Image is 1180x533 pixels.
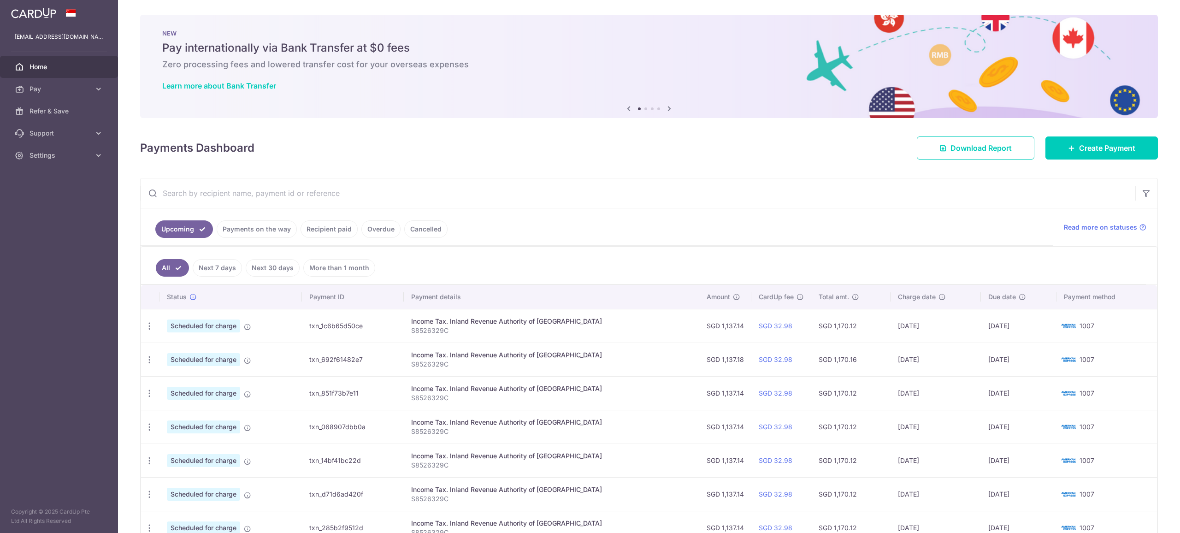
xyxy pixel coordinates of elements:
a: Upcoming [155,220,213,238]
span: 1007 [1080,456,1094,464]
p: S8526329C [411,393,692,403]
p: S8526329C [411,427,692,436]
img: Bank Card [1059,388,1078,399]
td: SGD 1,170.16 [811,343,891,376]
th: Payment details [404,285,699,309]
a: SGD 32.98 [759,490,792,498]
a: More than 1 month [303,259,375,277]
div: Income Tax. Inland Revenue Authority of [GEOGRAPHIC_DATA] [411,418,692,427]
a: SGD 32.98 [759,389,792,397]
a: Download Report [917,136,1034,160]
td: SGD 1,137.14 [699,444,751,477]
td: SGD 1,170.12 [811,376,891,410]
td: txn_068907dbb0a [302,410,404,444]
span: Status [167,292,187,302]
td: [DATE] [891,477,980,511]
span: CardUp fee [759,292,794,302]
td: SGD 1,170.12 [811,410,891,444]
input: Search by recipient name, payment id or reference [141,178,1135,208]
span: 1007 [1080,389,1094,397]
p: S8526329C [411,360,692,369]
p: S8526329C [411,461,692,470]
h6: Zero processing fees and lowered transfer cost for your overseas expenses [162,59,1136,70]
span: Scheduled for charge [167,454,240,467]
td: txn_14bf41bc22d [302,444,404,477]
span: Home [29,62,90,71]
td: [DATE] [891,444,980,477]
span: Download Report [950,142,1012,154]
span: Charge date [898,292,936,302]
td: [DATE] [981,477,1056,511]
a: Cancelled [404,220,448,238]
div: Income Tax. Inland Revenue Authority of [GEOGRAPHIC_DATA] [411,350,692,360]
span: 1007 [1080,490,1094,498]
td: [DATE] [981,410,1056,444]
td: txn_692f61482e7 [302,343,404,376]
td: [DATE] [891,376,980,410]
td: [DATE] [981,309,1056,343]
th: Payment ID [302,285,404,309]
td: [DATE] [891,309,980,343]
div: Income Tax. Inland Revenue Authority of [GEOGRAPHIC_DATA] [411,451,692,461]
img: Bank Card [1059,320,1078,332]
span: Read more on statuses [1064,223,1137,232]
img: CardUp [11,7,56,18]
p: S8526329C [411,494,692,503]
div: Income Tax. Inland Revenue Authority of [GEOGRAPHIC_DATA] [411,384,692,393]
td: SGD 1,170.12 [811,309,891,343]
td: SGD 1,137.14 [699,477,751,511]
a: SGD 32.98 [759,322,792,330]
h4: Payments Dashboard [140,140,254,156]
img: Bank Card [1059,421,1078,432]
span: Scheduled for charge [167,488,240,501]
span: 1007 [1080,524,1094,532]
td: SGD 1,137.14 [699,410,751,444]
p: [EMAIL_ADDRESS][DOMAIN_NAME] [15,32,103,41]
img: Bank Card [1059,455,1078,466]
td: [DATE] [981,376,1056,410]
a: Learn more about Bank Transfer [162,81,276,90]
span: 1007 [1080,355,1094,363]
td: SGD 1,137.14 [699,376,751,410]
img: Bank Card [1059,354,1078,365]
img: Bank transfer banner [140,15,1158,118]
a: SGD 32.98 [759,355,792,363]
a: Create Payment [1045,136,1158,160]
a: Next 30 days [246,259,300,277]
img: Bank Card [1059,489,1078,500]
div: Income Tax. Inland Revenue Authority of [GEOGRAPHIC_DATA] [411,485,692,494]
a: Recipient paid [301,220,358,238]
span: Refer & Save [29,107,90,116]
span: Scheduled for charge [167,420,240,433]
a: Read more on statuses [1064,223,1146,232]
a: Next 7 days [193,259,242,277]
span: 1007 [1080,423,1094,431]
td: [DATE] [891,410,980,444]
p: NEW [162,30,1136,37]
a: SGD 32.98 [759,456,792,464]
span: Pay [29,84,90,94]
td: txn_851f73b7e11 [302,376,404,410]
td: SGD 1,170.12 [811,477,891,511]
td: [DATE] [891,343,980,376]
a: SGD 32.98 [759,524,792,532]
span: Due date [988,292,1016,302]
div: Income Tax. Inland Revenue Authority of [GEOGRAPHIC_DATA] [411,519,692,528]
span: Scheduled for charge [167,353,240,366]
span: Settings [29,151,90,160]
span: Scheduled for charge [167,387,240,400]
td: SGD 1,137.14 [699,309,751,343]
td: SGD 1,170.12 [811,444,891,477]
a: Overdue [361,220,401,238]
span: Create Payment [1079,142,1135,154]
span: Scheduled for charge [167,320,240,332]
span: 1007 [1080,322,1094,330]
span: Amount [707,292,730,302]
th: Payment method [1056,285,1157,309]
span: Total amt. [819,292,849,302]
td: SGD 1,137.18 [699,343,751,376]
p: S8526329C [411,326,692,335]
td: txn_1c6b65d50ce [302,309,404,343]
td: [DATE] [981,444,1056,477]
td: txn_d71d6ad420f [302,477,404,511]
